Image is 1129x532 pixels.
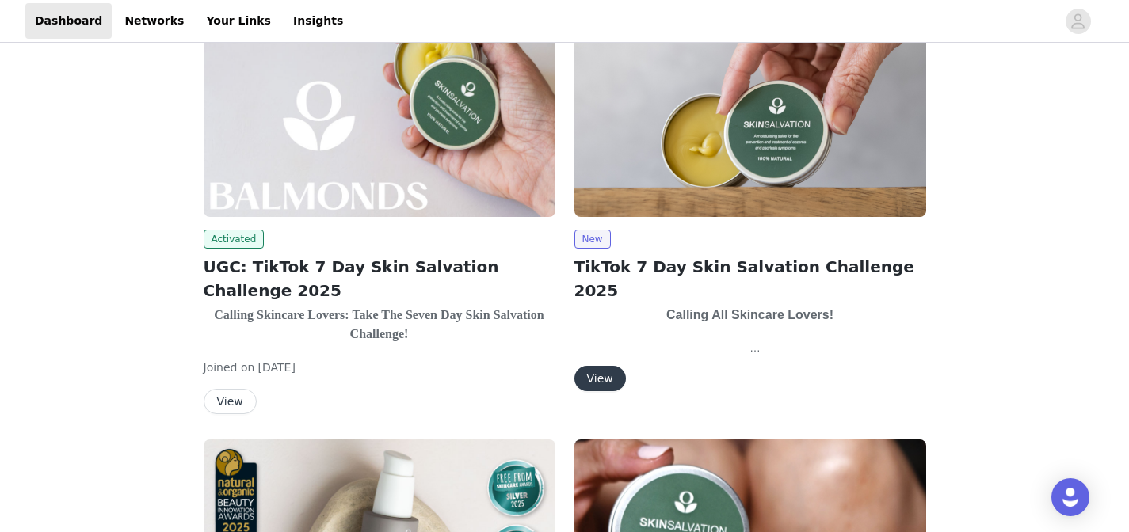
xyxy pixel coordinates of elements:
div: avatar [1070,9,1085,34]
span: Joined on [204,361,255,374]
a: Dashboard [25,3,112,39]
a: Networks [115,3,193,39]
a: View [574,373,626,385]
h2: TikTok 7 Day Skin Salvation Challenge 2025 [574,255,926,302]
button: View [574,366,626,391]
h2: UGC: TikTok 7 Day Skin Salvation Challenge 2025 [204,255,555,302]
span: New [574,230,611,249]
span: [DATE] [258,361,296,374]
div: Open Intercom Messenger [1051,478,1089,516]
strong: Calling Skincare Lovers: Take The Seven Day Skin Salvation Challenge! [214,308,544,340]
button: View [204,389,257,414]
strong: Calling All Skincare Lovers! [666,308,833,321]
a: Your Links [196,3,280,39]
span: Activated [204,230,265,249]
a: View [204,396,257,408]
a: Insights [284,3,353,39]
